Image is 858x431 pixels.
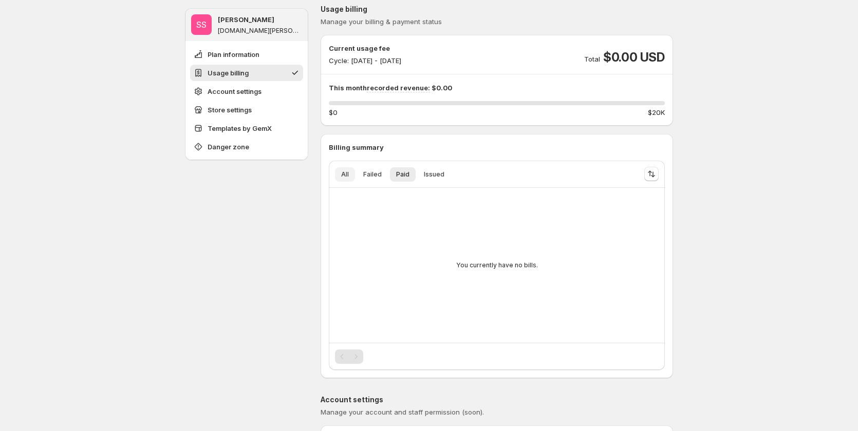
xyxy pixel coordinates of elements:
[190,102,303,118] button: Store settings
[208,105,252,115] span: Store settings
[190,139,303,155] button: Danger zone
[648,107,665,117] span: $20K
[321,408,484,416] span: Manage your account and staff permission (soon).
[329,83,665,93] p: This month $0.00
[321,17,442,26] span: Manage your billing & payment status
[363,170,382,179] span: Failed
[396,170,409,179] span: Paid
[190,65,303,81] button: Usage billing
[644,167,659,181] button: Sort the results
[208,49,259,60] span: Plan information
[329,55,401,66] p: Cycle: [DATE] - [DATE]
[218,27,302,35] p: [DOMAIN_NAME][PERSON_NAME]
[218,14,274,25] p: [PERSON_NAME]
[190,46,303,63] button: Plan information
[335,349,363,364] nav: Pagination
[321,395,673,405] p: Account settings
[208,142,249,152] span: Danger zone
[329,142,665,152] p: Billing summary
[424,170,444,179] span: Issued
[191,14,212,35] span: Sandy Sandy
[190,83,303,100] button: Account settings
[208,86,262,96] span: Account settings
[329,107,338,117] span: $0
[456,261,538,269] p: You currently have no bills.
[603,49,665,66] span: $0.00 USD
[584,54,600,64] p: Total
[196,19,207,30] text: SS
[208,68,249,78] span: Usage billing
[367,84,430,92] span: recorded revenue:
[341,170,349,179] span: All
[329,43,401,53] p: Current usage fee
[190,120,303,136] button: Templates by GemX
[321,4,673,14] p: Usage billing
[208,123,272,133] span: Templates by GemX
